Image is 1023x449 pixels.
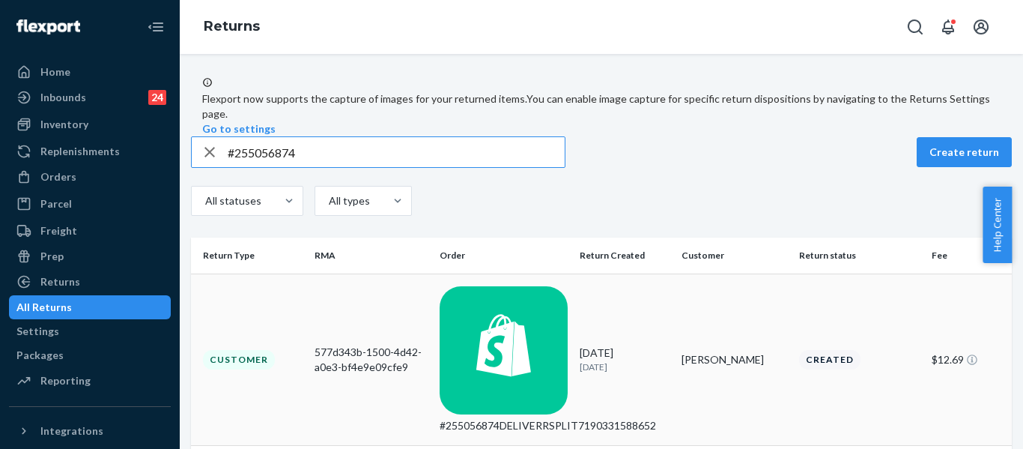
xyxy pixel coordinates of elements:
[9,319,171,343] a: Settings
[9,60,171,84] a: Home
[40,274,80,289] div: Returns
[9,343,171,367] a: Packages
[580,361,670,373] p: [DATE]
[682,352,787,367] div: [PERSON_NAME]
[40,196,72,211] div: Parcel
[9,85,171,109] a: Inbounds24
[983,187,1012,263] button: Help Center
[309,238,434,274] th: RMA
[202,92,526,105] span: Flexport now supports the capture of images for your returned items.
[141,12,171,42] button: Close Navigation
[933,12,963,42] button: Open notifications
[40,249,64,264] div: Prep
[16,300,72,315] div: All Returns
[9,112,171,136] a: Inventory
[917,137,1012,167] button: Create return
[148,90,166,105] div: 24
[329,193,368,208] div: All types
[16,19,80,34] img: Flexport logo
[40,117,88,132] div: Inventory
[580,346,670,373] div: [DATE]
[9,192,171,216] a: Parcel
[434,238,574,274] th: Order
[574,238,676,274] th: Return Created
[40,373,91,388] div: Reporting
[926,238,1012,274] th: Fee
[9,219,171,243] a: Freight
[799,350,860,369] div: Created
[228,137,565,167] input: Search returns by rma, id, tracking number
[926,274,1012,446] td: $12.69
[900,12,930,42] button: Open Search Box
[40,90,86,105] div: Inbounds
[9,369,171,393] a: Reporting
[40,144,120,159] div: Replenishments
[9,244,171,268] a: Prep
[16,324,59,339] div: Settings
[9,165,171,189] a: Orders
[440,418,568,433] div: #255056874DELIVERRSPLIT7190331588652
[9,419,171,443] button: Integrations
[202,121,276,136] button: Go to settings
[191,238,309,274] th: Return Type
[203,350,275,369] div: Customer
[40,424,103,439] div: Integrations
[9,139,171,163] a: Replenishments
[205,193,259,208] div: All statuses
[793,238,926,274] th: Return status
[9,270,171,294] a: Returns
[202,92,990,120] span: You can enable image capture for specific return dispositions by navigating to the Returns Settin...
[16,348,64,363] div: Packages
[315,345,428,375] div: 577d343b-1500-4d42-a0e3-bf4e9e09cfe9
[204,18,260,34] a: Returns
[966,12,996,42] button: Open account menu
[40,169,76,184] div: Orders
[9,295,171,319] a: All Returns
[676,238,793,274] th: Customer
[40,223,77,238] div: Freight
[192,5,272,49] ol: breadcrumbs
[40,64,70,79] div: Home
